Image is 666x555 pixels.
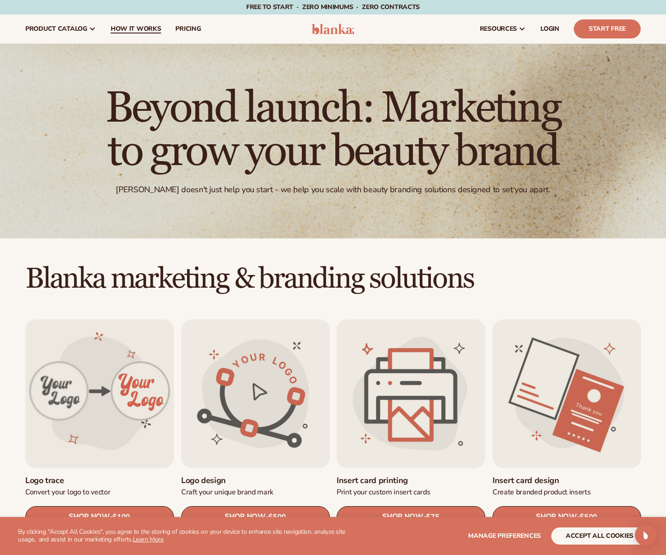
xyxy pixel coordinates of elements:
span: $500 [580,513,597,522]
div: Open Intercom Messenger [635,524,657,546]
a: SHOP NOW- $75 [337,506,485,528]
a: Logo trace [25,475,174,486]
span: $75 [426,513,439,522]
span: $500 [268,513,286,522]
a: SHOP NOW- $100 [25,506,174,528]
a: Logo design [181,475,330,486]
img: logo [312,24,355,34]
a: product catalog [18,14,103,43]
a: pricing [168,14,208,43]
p: By clicking "Accept All Cookies", you agree to the storing of cookies on your device to enhance s... [18,528,354,544]
button: accept all cookies [551,527,648,545]
span: SHOP NOW [69,512,109,521]
div: [PERSON_NAME] doesn't just help you start - we help you scale with beauty branding solutions desi... [116,185,550,195]
a: How It Works [103,14,169,43]
span: How It Works [111,25,161,33]
span: pricing [175,25,201,33]
h1: Beyond launch: Marketing to grow your beauty brand [84,87,582,174]
a: Insert card design [492,475,641,486]
a: Insert card printing [337,475,485,486]
span: Free to start · ZERO minimums · ZERO contracts [246,3,420,11]
span: product catalog [25,25,87,33]
span: resources [480,25,517,33]
a: LOGIN [533,14,567,43]
span: SHOP NOW [382,512,423,521]
a: SHOP NOW- $500 [181,506,330,528]
span: Manage preferences [468,531,541,540]
a: resources [473,14,533,43]
span: SHOP NOW [536,512,577,521]
span: SHOP NOW [225,512,265,521]
a: SHOP NOW- $500 [492,506,641,528]
button: Manage preferences [468,527,541,545]
span: $100 [113,513,130,522]
a: Learn More [133,535,164,544]
a: Start Free [574,19,641,38]
span: LOGIN [540,25,559,33]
